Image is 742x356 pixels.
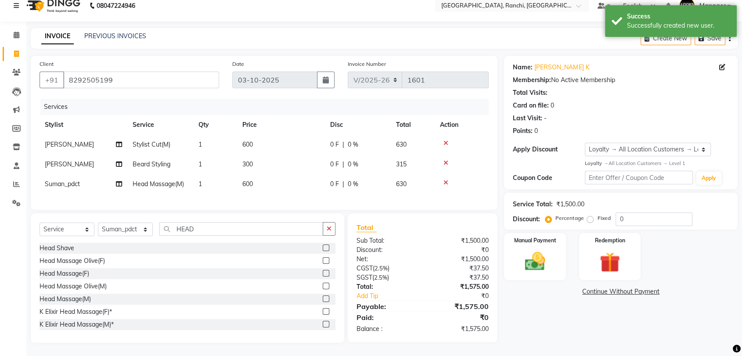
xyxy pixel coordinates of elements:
[594,237,625,245] label: Redemption
[348,140,358,149] span: 0 %
[597,214,610,222] label: Fixed
[435,115,489,135] th: Action
[40,269,89,278] div: Head Massage(F)
[342,160,344,169] span: |
[133,160,170,168] span: Beard Styling
[45,140,94,148] span: [PERSON_NAME]
[40,307,112,316] div: K Elixir Head Massage(F)*
[84,32,146,40] a: PREVIOUS INVOICES
[534,126,538,136] div: 0
[519,250,551,273] img: _cash.svg
[423,273,496,282] div: ₹37.50
[242,140,253,148] span: 600
[45,160,94,168] span: [PERSON_NAME]
[198,160,202,168] span: 1
[40,99,495,115] div: Services
[513,101,549,110] div: Card on file:
[513,126,533,136] div: Points:
[159,222,323,236] input: Search or Scan
[40,256,105,266] div: Head Massage Olive(F)
[391,115,435,135] th: Total
[330,180,339,189] span: 0 F
[513,114,542,123] div: Last Visit:
[423,236,496,245] div: ₹1,500.00
[396,180,407,188] span: 630
[242,160,253,168] span: 300
[237,115,325,135] th: Price
[40,115,127,135] th: Stylist
[357,223,377,232] span: Total
[41,29,74,44] a: INVOICE
[350,273,423,282] div: ( )
[348,180,358,189] span: 0 %
[513,215,540,224] div: Discount:
[435,291,495,301] div: ₹0
[513,145,585,154] div: Apply Discount
[198,140,202,148] span: 1
[198,180,202,188] span: 1
[193,115,237,135] th: Qty
[513,76,551,85] div: Membership:
[551,101,554,110] div: 0
[63,72,219,88] input: Search by Name/Mobile/Email/Code
[423,324,496,334] div: ₹1,575.00
[374,274,387,281] span: 2.5%
[357,273,372,281] span: SGST
[350,312,423,323] div: Paid:
[423,301,496,312] div: ₹1,575.00
[513,200,553,209] div: Service Total:
[556,200,584,209] div: ₹1,500.00
[40,282,107,291] div: Head Massage Olive(M)
[593,250,626,275] img: _gift.svg
[506,287,736,296] a: Continue Without Payment
[348,160,358,169] span: 0 %
[695,32,725,45] button: Save
[396,140,407,148] span: 630
[350,324,423,334] div: Balance :
[513,63,533,72] div: Name:
[357,264,373,272] span: CGST
[513,76,729,85] div: No Active Membership
[40,320,114,329] div: K Elixir Head Massage(M)*
[423,312,496,323] div: ₹0
[350,301,423,312] div: Payable:
[350,282,423,291] div: Total:
[423,264,496,273] div: ₹37.50
[534,63,589,72] a: [PERSON_NAME] K
[350,264,423,273] div: ( )
[40,244,74,253] div: Head Shave
[45,180,80,188] span: Suman_pdct
[375,265,388,272] span: 2.5%
[133,140,170,148] span: Stylist Cut(M)
[350,255,423,264] div: Net:
[423,282,496,291] div: ₹1,575.00
[627,12,730,21] div: Success
[330,140,339,149] span: 0 F
[544,114,547,123] div: -
[696,172,721,185] button: Apply
[242,180,253,188] span: 600
[699,1,725,11] span: Manager
[133,180,184,188] span: Head Massage(M)
[585,160,729,167] div: All Location Customers → Level 1
[641,32,691,45] button: Create New
[342,140,344,149] span: |
[423,245,496,255] div: ₹0
[555,214,584,222] label: Percentage
[350,245,423,255] div: Discount:
[40,60,54,68] label: Client
[348,60,386,68] label: Invoice Number
[396,160,407,168] span: 315
[513,173,585,183] div: Coupon Code
[627,21,730,30] div: Successfully created new user.
[232,60,244,68] label: Date
[40,295,91,304] div: Head Massage(M)
[423,255,496,264] div: ₹1,500.00
[350,236,423,245] div: Sub Total:
[40,72,64,88] button: +91
[585,160,608,166] strong: Loyalty →
[330,160,339,169] span: 0 F
[513,88,547,97] div: Total Visits:
[585,171,693,184] input: Enter Offer / Coupon Code
[350,291,435,301] a: Add Tip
